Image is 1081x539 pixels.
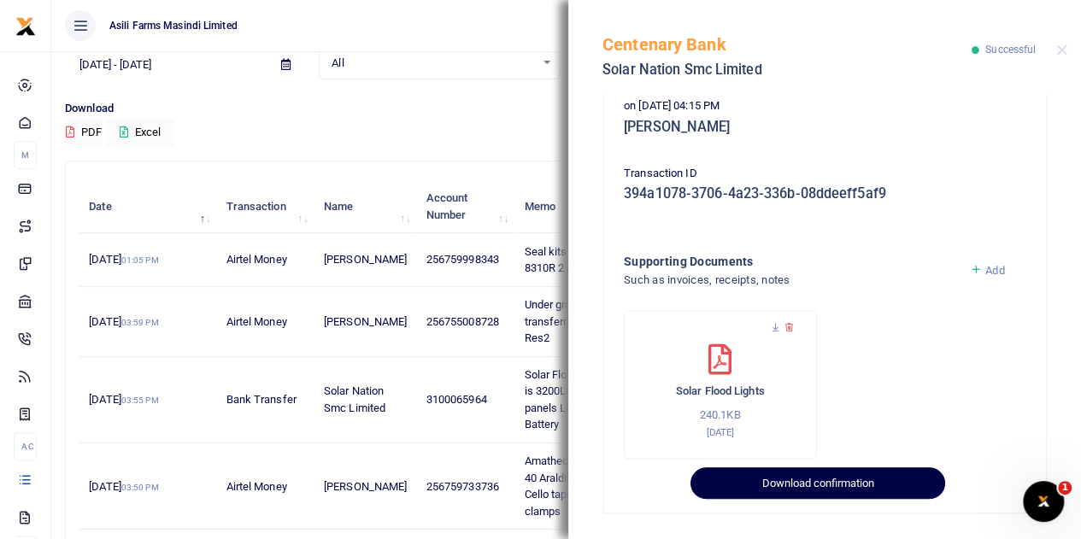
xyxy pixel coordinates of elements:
[89,480,158,493] span: [DATE]
[121,318,159,327] small: 03:59 PM
[105,118,175,147] button: Excel
[65,50,267,79] input: select period
[1058,481,1072,495] span: 1
[216,180,314,233] th: Transaction: activate to sort column ascending
[624,165,1025,183] p: Transaction ID
[103,18,244,33] span: Asili Farms Masindi Limited
[121,483,159,492] small: 03:50 PM
[89,393,158,406] span: [DATE]
[514,180,683,233] th: Memo: activate to sort column ascending
[602,34,972,55] h5: Centenary Bank
[89,315,158,328] span: [DATE]
[121,255,159,265] small: 01:05 PM
[524,368,673,431] span: Solar Flood Lights Light Power is 3200Lm Including Solar panels Light and Lithium Battery
[324,384,385,414] span: Solar Nation Smc Limited
[690,467,944,500] button: Download confirmation
[65,118,103,147] button: PDF
[524,298,655,344] span: Under ground cable transferring solar panels in Res2
[65,100,1067,118] p: Download
[642,407,799,425] p: 240.1KB
[1023,481,1064,522] iframe: Intercom live chat
[89,253,158,266] span: [DATE]
[226,253,286,266] span: Airtel Money
[15,19,36,32] a: logo-small logo-large logo-large
[15,16,36,37] img: logo-small
[416,180,514,233] th: Account Number: activate to sort column ascending
[624,252,956,271] h4: Supporting Documents
[985,44,1036,56] span: Successful
[602,62,972,79] h5: Solar Nation Smc Limited
[624,97,1025,115] p: on [DATE] 04:15 PM
[226,315,286,328] span: Airtel Money
[624,271,956,290] h4: Such as invoices, receipts, notes
[324,253,407,266] span: [PERSON_NAME]
[426,253,499,266] span: 256759998343
[226,393,296,406] span: Bank Transfer
[985,264,1004,277] span: Add
[324,315,407,328] span: [PERSON_NAME]
[524,454,664,518] span: Amatheon consumables WD 40 Araldite Silicon superglue Cello tape Zip tiles and clamps
[1056,44,1067,56] button: Close
[642,384,799,398] h6: Solar Flood Lights
[624,185,1025,202] h5: 394a1078-3706-4a23-336b-08ddeeff5af9
[970,264,1005,277] a: Add
[524,245,663,275] span: Seal kits two sets for tractor 8310R 2 in AAU
[426,315,499,328] span: 256755008728
[79,180,216,233] th: Date: activate to sort column descending
[14,141,37,169] li: M
[332,55,534,72] span: All
[14,432,37,460] li: Ac
[121,395,159,405] small: 03:55 PM
[706,426,734,438] small: [DATE]
[426,480,499,493] span: 256759733736
[226,480,286,493] span: Airtel Money
[624,119,1025,136] h5: [PERSON_NAME]
[324,480,407,493] span: [PERSON_NAME]
[314,180,417,233] th: Name: activate to sort column ascending
[624,310,817,459] div: Solar Flood Lights
[426,393,487,406] span: 3100065964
